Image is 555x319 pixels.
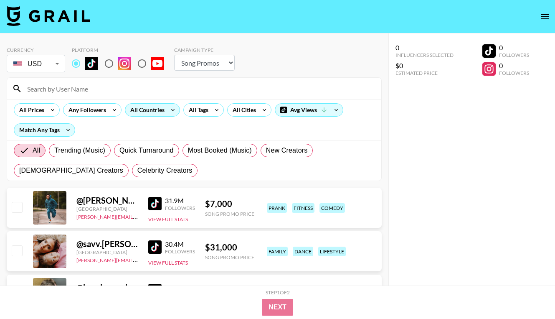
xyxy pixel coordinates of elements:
[8,56,63,71] div: USD
[148,216,188,222] button: View Full Stats
[266,289,290,296] div: Step 1 of 2
[7,6,90,26] img: Grail Talent
[148,197,162,210] img: TikTok
[118,57,131,70] img: Instagram
[76,249,138,255] div: [GEOGRAPHIC_DATA]
[395,61,454,70] div: $0
[188,145,252,156] span: Most Booked (Music)
[174,47,235,53] div: Campaign Type
[165,283,195,292] div: 40.8M
[205,211,254,217] div: Song Promo Price
[72,47,171,53] div: Platform
[165,197,195,205] div: 31.9M
[205,199,254,209] div: $ 7,000
[33,145,40,156] span: All
[513,277,545,309] iframe: Drift Widget Chat Controller
[76,239,138,249] div: @ savv.[PERSON_NAME]
[205,254,254,260] div: Song Promo Price
[499,70,529,76] div: Followers
[119,145,174,156] span: Quick Turnaround
[14,104,46,116] div: All Prices
[499,43,529,52] div: 0
[76,255,200,263] a: [PERSON_NAME][EMAIL_ADDRESS][DOMAIN_NAME]
[318,247,346,256] div: lifestyle
[76,282,138,293] div: @ brookemonk_
[151,57,164,70] img: YouTube
[19,166,123,176] span: [DEMOGRAPHIC_DATA] Creators
[395,43,454,52] div: 0
[137,166,193,176] span: Celebrity Creators
[266,145,308,156] span: New Creators
[292,203,314,213] div: fitness
[85,57,98,70] img: TikTok
[293,247,313,256] div: dance
[267,203,287,213] div: prank
[125,104,166,116] div: All Countries
[205,242,254,253] div: $ 31,000
[395,52,454,58] div: Influencers Selected
[275,104,343,116] div: Avg Views
[267,247,288,256] div: family
[165,248,195,255] div: Followers
[319,203,345,213] div: comedy
[262,299,293,316] button: Next
[165,205,195,211] div: Followers
[14,124,75,136] div: Match Any Tags
[54,145,105,156] span: Trending (Music)
[22,82,376,95] input: Search by User Name
[499,61,529,70] div: 0
[537,8,553,25] button: open drawer
[76,212,200,220] a: [PERSON_NAME][EMAIL_ADDRESS][DOMAIN_NAME]
[228,104,258,116] div: All Cities
[148,240,162,254] img: TikTok
[76,195,138,206] div: @ [PERSON_NAME].[PERSON_NAME]
[7,47,65,53] div: Currency
[63,104,108,116] div: Any Followers
[499,52,529,58] div: Followers
[395,70,454,76] div: Estimated Price
[148,260,188,266] button: View Full Stats
[76,206,138,212] div: [GEOGRAPHIC_DATA]
[148,284,162,297] img: TikTok
[184,104,210,116] div: All Tags
[165,240,195,248] div: 30.4M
